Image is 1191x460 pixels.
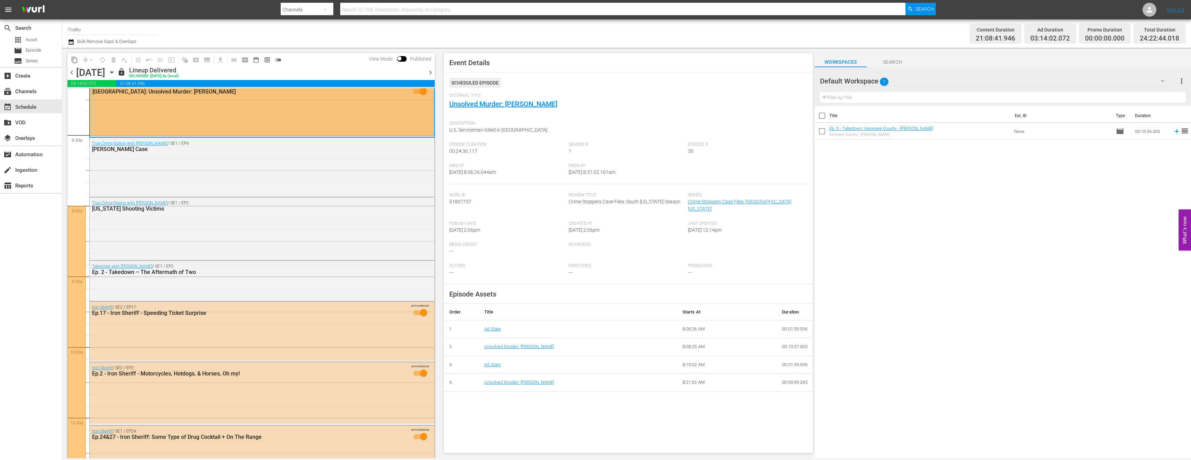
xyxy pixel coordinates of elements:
[117,68,126,76] span: lock
[3,166,12,174] span: Ingestion
[569,169,615,175] span: [DATE] 8:31:02.161am
[411,304,429,307] span: AUTO-SCHEDULED
[190,54,201,65] span: Create Search Block
[1112,106,1131,125] th: Type
[820,71,1171,91] div: Default Workspace
[92,365,112,370] a: Iron Sheriff
[776,304,813,320] th: Duration
[677,356,776,374] td: 8:19:02 AM
[92,429,112,434] a: Iron Sheriff
[449,269,453,275] span: ---
[251,54,262,65] span: Month Calendar View
[444,338,479,356] td: 2
[67,80,116,87] span: 03:14:02.072
[569,148,571,154] span: 1
[569,263,685,269] span: Directors
[17,2,50,18] img: ans4CAIJ8jUAAAAAAAAAAAAAAAAAAAAAAAAgQb4GAAAAAAAAAAAAAAAAAAAAAAAAJMjXAAAAAAAAAAAAAAAAAAAAAAAAgAT5G...
[407,56,435,62] span: Published
[14,57,22,65] span: Series
[3,87,12,96] span: Channels
[569,242,685,248] span: Keywords
[92,88,394,95] div: [GEOGRAPHIC_DATA]: Unsolved Murder: [PERSON_NAME]
[1179,210,1191,251] button: Open Feedback Widget
[1140,25,1179,35] div: Total Duration
[449,148,477,154] span: 00:24:36.117
[80,54,97,65] span: Remove Gaps & Overlaps
[688,193,804,198] span: Series
[449,59,490,67] span: Event Details
[411,365,429,368] span: AUTO-SCHEDULED
[449,290,496,298] span: Episode Assets
[444,304,479,320] th: Order
[1011,123,1113,140] td: None
[449,193,565,198] span: Wurl Id
[92,370,394,377] div: Ep.2 - Iron Sheriff - Motorcycles, Hotdogs, & Horses, Oh my!
[26,36,37,43] span: Asset
[273,54,284,65] span: 24 hours Lineup View is OFF
[397,56,402,61] span: Toggle to switch from Published to Draft view.
[1140,35,1179,43] span: 24:22:44.018
[92,305,112,310] a: Iron Sheriff
[177,53,190,67] span: Refresh All Search Blocks
[26,57,38,64] span: Series
[829,106,1011,125] th: Title
[144,54,155,65] span: Revert to Primary Episode
[484,344,554,349] a: Unsolved Murder: [PERSON_NAME]
[1166,7,1184,12] a: Sign Out
[976,25,1015,35] div: Content Duration
[92,141,168,146] a: True Crime Nation with [PERSON_NAME]
[3,118,12,127] span: VOD
[92,83,394,95] div: / SE1 / EP30:
[1116,127,1124,135] span: Episode
[4,6,12,14] span: menu
[449,78,501,88] div: Scheduled Episode
[129,74,179,79] div: DELIVERED: [DATE] 4a (local)
[67,68,76,77] span: chevron_left
[776,320,813,338] td: 00:01:59.936
[1085,35,1125,43] span: 00:00:00.000
[569,163,685,169] span: Ends At
[449,142,565,148] span: Episode Duration
[569,269,573,275] span: ---
[14,36,22,44] span: Asset
[226,53,240,67] span: Day Calendar View
[1181,127,1189,135] span: reorder
[444,374,479,392] td: 4
[3,182,12,190] span: Reports
[677,320,776,338] td: 8:06:26 AM
[444,320,479,338] td: 1
[92,205,394,212] div: [US_STATE] Shooting Victims
[92,264,152,269] a: Takedown with [PERSON_NAME]
[3,72,12,80] span: Create
[867,58,919,67] span: Search
[92,264,394,275] div: / SE7 / EP2:
[449,169,496,175] span: [DATE] 8:06:26.044am
[240,54,251,65] span: Week Calendar View
[92,429,394,440] div: / SE1 / EP24:
[426,68,435,77] span: chevron_right
[449,100,557,108] a: Unsolved Murder: [PERSON_NAME]
[242,56,249,63] span: calendar_view_week_outlined
[92,365,394,377] div: / SE2 / EP2:
[92,305,394,316] div: / SE2 / EP17:
[3,134,12,142] span: Overlays
[677,304,776,320] th: Starts At
[829,126,933,131] a: Ep. 5 - Takedown: Genesee County - [PERSON_NAME]
[97,54,108,65] span: Loop Content
[449,93,804,99] span: External Title
[1030,35,1070,43] span: 03:14:02.072
[129,67,179,74] div: Lineup Delivered
[569,199,680,204] span: Crime Stoppers Case Files: South [US_STATE] Season
[776,356,813,374] td: 00:01:59.936
[976,35,1015,43] span: 21:08:41.946
[905,3,936,15] button: Search
[479,304,677,320] th: Title
[1178,73,1186,89] button: more_vert
[484,362,501,367] a: Ad Slate
[1178,77,1186,85] span: more_vert
[1085,25,1125,35] div: Promo Duration
[688,199,791,212] a: Crime Stoppers Case Files: [GEOGRAPHIC_DATA][US_STATE]
[201,54,213,65] span: Create Series Block
[92,269,394,275] div: Ep. 2 - Takedown – The Aftermath of Two
[26,47,41,54] span: Episode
